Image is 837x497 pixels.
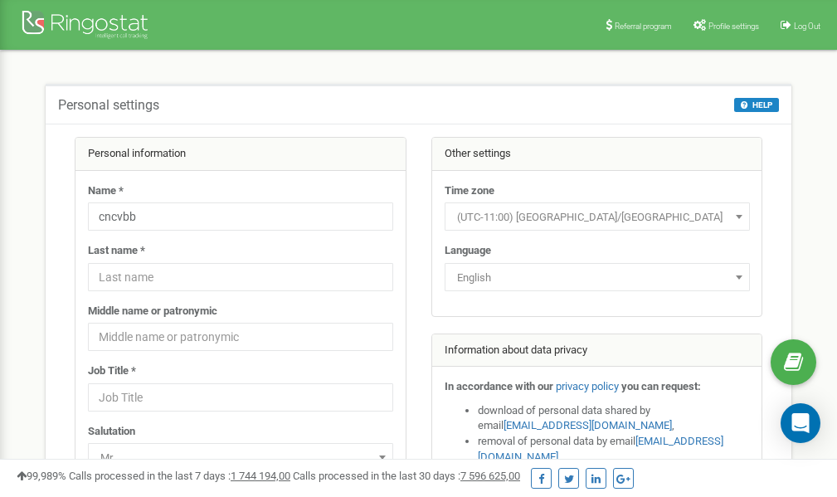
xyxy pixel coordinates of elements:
label: Name * [88,183,124,199]
span: Log Out [794,22,820,31]
button: HELP [734,98,779,112]
input: Last name [88,263,393,291]
label: Time zone [445,183,494,199]
span: 99,989% [17,470,66,482]
input: Name [88,202,393,231]
span: Mr. [88,443,393,471]
span: English [445,263,750,291]
input: Middle name or patronymic [88,323,393,351]
div: Personal information [75,138,406,171]
label: Last name * [88,243,145,259]
span: Calls processed in the last 30 days : [293,470,520,482]
span: (UTC-11:00) Pacific/Midway [445,202,750,231]
li: removal of personal data by email , [478,434,750,465]
label: Middle name or patronymic [88,304,217,319]
span: Profile settings [708,22,759,31]
span: Mr. [94,446,387,470]
li: download of personal data shared by email , [478,403,750,434]
strong: you can request: [621,380,701,392]
a: [EMAIL_ADDRESS][DOMAIN_NAME] [504,419,672,431]
label: Job Title * [88,363,136,379]
div: Open Intercom Messenger [781,403,820,443]
label: Salutation [88,424,135,440]
u: 1 744 194,00 [231,470,290,482]
span: Calls processed in the last 7 days : [69,470,290,482]
span: English [450,266,744,290]
a: privacy policy [556,380,619,392]
div: Other settings [432,138,762,171]
label: Language [445,243,491,259]
span: (UTC-11:00) Pacific/Midway [450,206,744,229]
strong: In accordance with our [445,380,553,392]
span: Referral program [615,22,672,31]
input: Job Title [88,383,393,412]
h5: Personal settings [58,98,159,113]
div: Information about data privacy [432,334,762,368]
u: 7 596 625,00 [460,470,520,482]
